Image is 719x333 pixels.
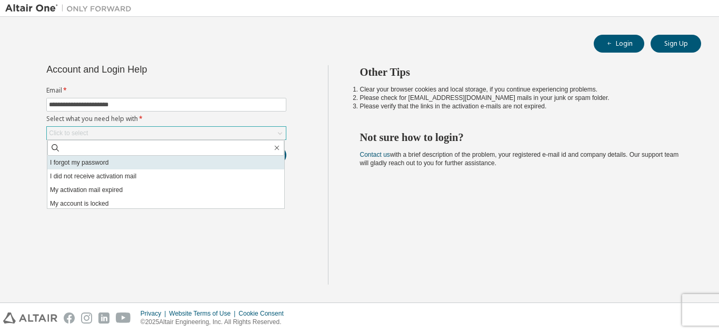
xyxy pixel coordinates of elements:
[46,115,286,123] label: Select what you need help with
[360,85,683,94] li: Clear your browser cookies and local storage, if you continue experiencing problems.
[46,86,286,95] label: Email
[360,65,683,79] h2: Other Tips
[360,151,390,158] a: Contact us
[47,127,286,139] div: Click to select
[116,312,131,324] img: youtube.svg
[47,156,284,169] li: I forgot my password
[81,312,92,324] img: instagram.svg
[141,318,290,327] p: © 2025 Altair Engineering, Inc. All Rights Reserved.
[3,312,57,324] img: altair_logo.svg
[98,312,109,324] img: linkedin.svg
[651,35,701,53] button: Sign Up
[594,35,644,53] button: Login
[141,309,169,318] div: Privacy
[49,129,88,137] div: Click to select
[169,309,238,318] div: Website Terms of Use
[360,102,683,110] li: Please verify that the links in the activation e-mails are not expired.
[360,94,683,102] li: Please check for [EMAIL_ADDRESS][DOMAIN_NAME] mails in your junk or spam folder.
[5,3,137,14] img: Altair One
[360,151,679,167] span: with a brief description of the problem, your registered e-mail id and company details. Our suppo...
[360,130,683,144] h2: Not sure how to login?
[238,309,289,318] div: Cookie Consent
[64,312,75,324] img: facebook.svg
[46,65,238,74] div: Account and Login Help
